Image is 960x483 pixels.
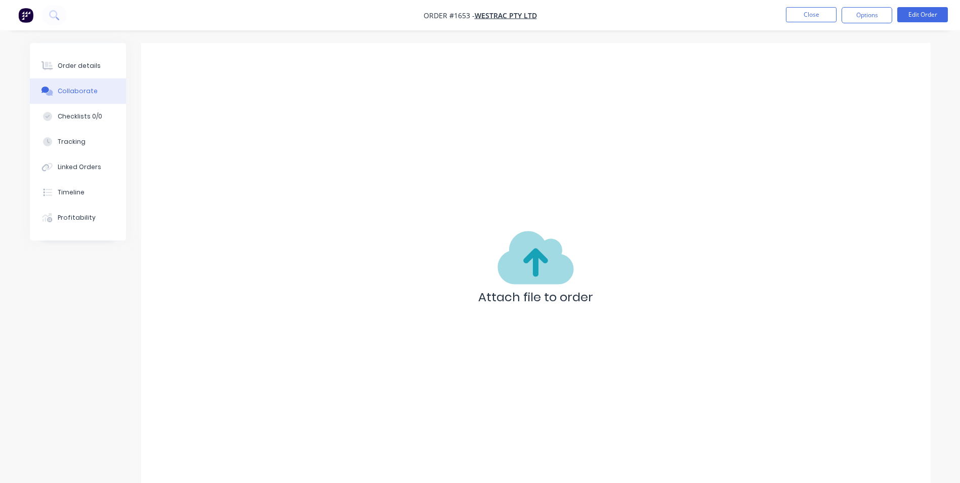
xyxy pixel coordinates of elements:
img: Factory [18,8,33,23]
div: Linked Orders [58,163,101,172]
a: WesTrac Pty Ltd [475,11,537,20]
button: Checklists 0/0 [30,104,126,129]
div: Profitability [58,213,96,222]
div: Timeline [58,188,85,197]
button: Timeline [30,180,126,205]
button: Linked Orders [30,154,126,180]
span: Order #1653 - [424,11,475,20]
button: Collaborate [30,78,126,104]
p: Attach file to order [478,288,593,306]
button: Close [786,7,837,22]
button: Profitability [30,205,126,230]
button: Options [842,7,892,23]
button: Order details [30,53,126,78]
button: Tracking [30,129,126,154]
div: Collaborate [58,87,98,96]
div: Tracking [58,137,86,146]
button: Edit Order [897,7,948,22]
div: Checklists 0/0 [58,112,102,121]
div: Order details [58,61,101,70]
